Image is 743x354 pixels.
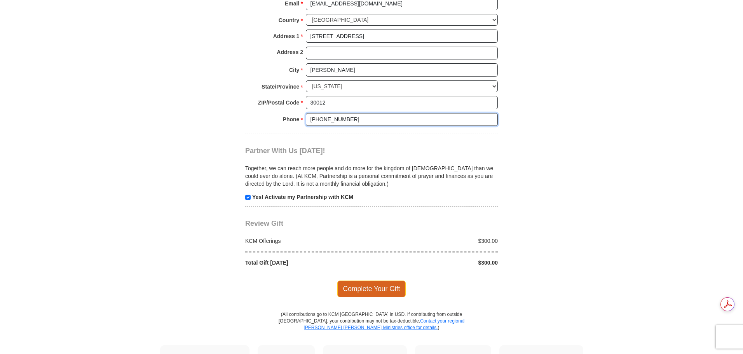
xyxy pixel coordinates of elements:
strong: Yes! Activate my Partnership with KCM [252,194,353,200]
strong: ZIP/Postal Code [258,97,300,108]
span: Partner With Us [DATE]! [245,147,325,155]
p: Together, we can reach more people and do more for the kingdom of [DEMOGRAPHIC_DATA] than we coul... [245,164,498,188]
span: Complete Your Gift [337,281,406,297]
div: Total Gift [DATE] [241,259,372,267]
strong: State/Province [262,81,299,92]
strong: City [289,65,299,75]
strong: Country [279,15,300,26]
div: $300.00 [371,237,502,245]
a: Contact your regional [PERSON_NAME] [PERSON_NAME] Ministries office for details. [303,318,464,330]
div: KCM Offerings [241,237,372,245]
p: (All contributions go to KCM [GEOGRAPHIC_DATA] in USD. If contributing from outside [GEOGRAPHIC_D... [278,311,465,345]
span: Review Gift [245,220,283,227]
div: $300.00 [371,259,502,267]
strong: Address 1 [273,31,300,42]
strong: Phone [283,114,300,125]
strong: Address 2 [277,47,303,58]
